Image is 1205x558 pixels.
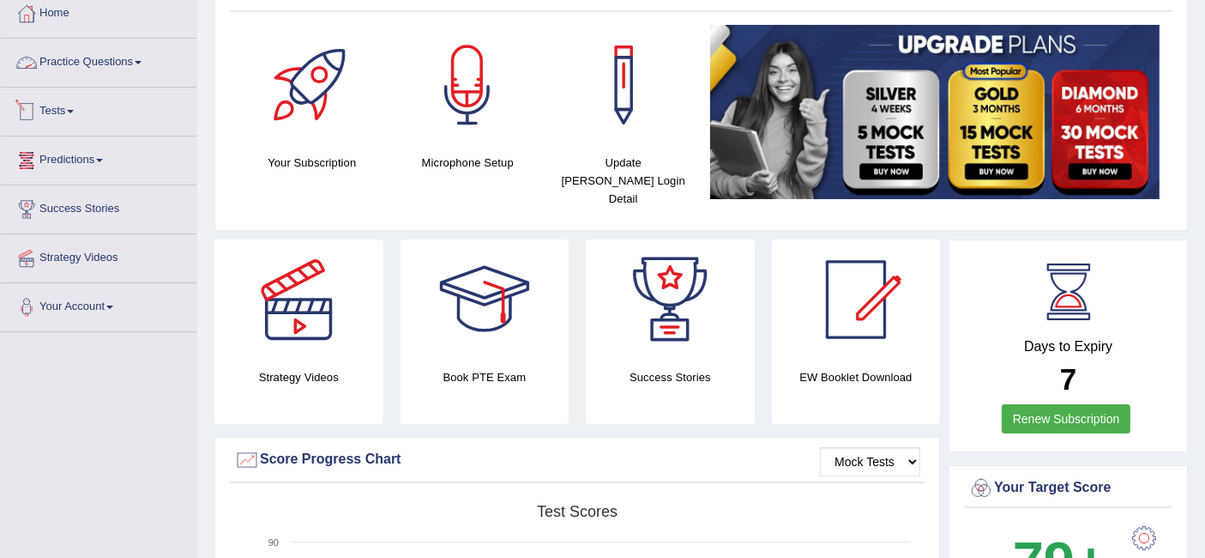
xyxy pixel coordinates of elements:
tspan: Test scores [537,503,618,520]
h4: Success Stories [586,368,755,386]
a: Tests [1,88,196,130]
h4: Your Subscription [243,154,382,172]
a: Your Account [1,283,196,326]
b: 7 [1060,362,1076,396]
h4: Book PTE Exam [401,368,569,386]
img: small5.jpg [710,25,1160,199]
a: Renew Subscription [1002,404,1131,434]
h4: Microphone Setup [399,154,538,172]
h4: Strategy Videos [214,368,383,386]
h4: Days to Expiry [968,339,1168,355]
div: Score Progress Chart [234,447,920,473]
a: Strategy Videos [1,234,196,277]
a: Predictions [1,136,196,179]
h4: EW Booklet Download [772,368,941,386]
div: Your Target Score [968,476,1168,501]
a: Success Stories [1,185,196,228]
a: Practice Questions [1,39,196,82]
text: 90 [268,537,279,548]
h4: Update [PERSON_NAME] Login Detail [554,154,693,208]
